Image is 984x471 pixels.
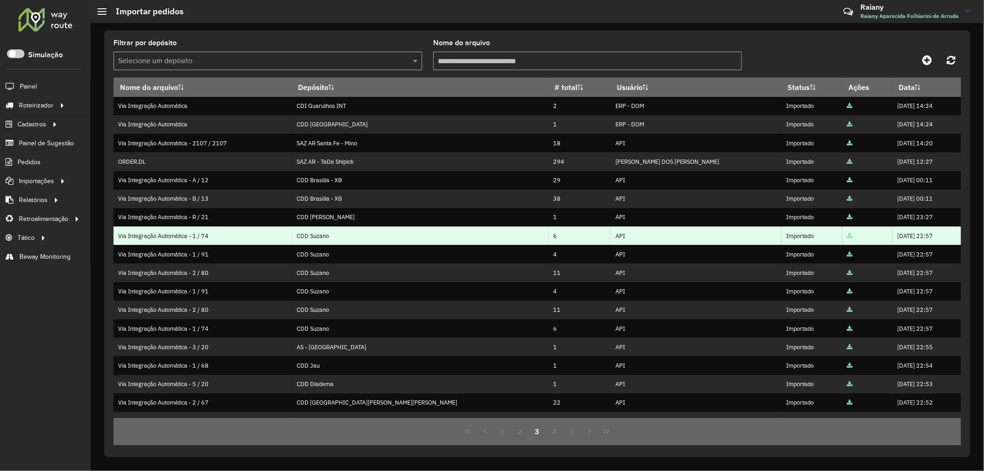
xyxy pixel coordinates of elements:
td: 4 [549,282,611,301]
td: Via Integração Automática - 3 / 20 [113,338,292,356]
td: AS - [GEOGRAPHIC_DATA] [292,338,549,356]
span: Retroalimentação [19,214,68,224]
th: Usuário [610,78,781,97]
td: [DATE] 12:27 [893,152,961,171]
td: ERP - DOM [610,115,781,134]
td: API [610,245,781,263]
td: 22 [549,393,611,412]
td: 6 [549,319,611,338]
td: API [610,412,781,430]
td: Via Integração Automática - 1 / 68 [113,356,292,375]
td: Importado [781,319,842,338]
td: [DATE] 22:52 [893,393,961,412]
button: 2 [511,423,529,440]
span: Cadastros [18,119,46,129]
td: [DATE] 22:57 [893,245,961,263]
td: Importado [781,412,842,430]
td: ORDER.DL [113,152,292,171]
td: Via Integração Automática - 1 / 91 [113,245,292,263]
span: Importações [19,176,54,186]
td: [DATE] 14:24 [893,115,961,134]
a: Arquivo completo [847,102,853,110]
td: Via Integração Automática - A / 8 [113,412,292,430]
td: API [610,393,781,412]
td: CDD Sete Lagoas [292,412,549,430]
td: [DATE] 22:57 [893,227,961,245]
td: 38 [549,190,611,208]
th: Data [893,78,961,97]
a: Arquivo completo [847,139,853,147]
td: Importado [781,375,842,393]
a: Contato Rápido [838,2,858,22]
a: Arquivo completo [847,120,853,128]
td: Via Integração Automática - B / 13 [113,190,292,208]
button: First Page [459,423,477,440]
td: [DATE] 23:27 [893,208,961,227]
td: CDD [GEOGRAPHIC_DATA][PERSON_NAME][PERSON_NAME] [292,393,549,412]
td: CDD Suzano [292,319,549,338]
th: Nome do arquivo [113,78,292,97]
button: Next Page [581,423,598,440]
th: Ações [842,78,893,97]
td: [DATE] 22:54 [893,356,961,375]
td: CDD [PERSON_NAME] [292,208,549,227]
a: Arquivo completo [847,417,853,425]
td: Importado [781,152,842,171]
button: 4 [546,423,563,440]
td: 2 [549,97,611,115]
td: 4 [549,245,611,263]
span: Raiany Aparecida Folhiarini de Arruda [860,12,959,20]
td: [DATE] 00:11 [893,171,961,190]
span: Pedidos [18,157,41,167]
td: Importado [781,134,842,152]
td: SAZ AR - TaDa Shipick [292,152,549,171]
a: Arquivo completo [847,213,853,221]
th: Status [781,78,842,97]
a: Arquivo completo [847,232,853,240]
td: Importado [781,301,842,319]
td: Importado [781,338,842,356]
td: 1 [549,208,611,227]
td: 1 [549,375,611,393]
td: CDD Suzano [292,227,549,245]
a: Arquivo completo [847,158,853,166]
td: Via Integração Automática - 5 / 20 [113,375,292,393]
button: Previous Page [477,423,494,440]
span: Painel [20,82,37,91]
label: Filtrar por depósito [113,37,177,48]
td: CDD Suzano [292,245,549,263]
td: [DATE] 22:57 [893,319,961,338]
a: Arquivo completo [847,306,853,314]
span: Tático [18,233,35,243]
td: Importado [781,171,842,190]
a: Arquivo completo [847,380,853,388]
td: API [610,134,781,152]
td: Via Integração Automática - 1 / 74 [113,319,292,338]
td: API [610,171,781,190]
td: Via Integração Automática - 2 / 80 [113,301,292,319]
td: 1 [549,115,611,134]
td: API [610,301,781,319]
a: Arquivo completo [847,362,853,370]
td: CDD Brasilia - XB [292,171,549,190]
td: Importado [781,245,842,263]
td: CDD Suzano [292,301,549,319]
a: Arquivo completo [847,195,853,203]
td: Importado [781,282,842,301]
td: Via Integração Automática - 2107 / 2107 [113,134,292,152]
td: API [610,375,781,393]
td: [PERSON_NAME] DOS [PERSON_NAME] [610,152,781,171]
a: Arquivo completo [847,399,853,406]
a: Arquivo completo [847,287,853,295]
button: Last Page [598,423,615,440]
td: Importado [781,393,842,412]
td: Importado [781,356,842,375]
a: Arquivo completo [847,325,853,333]
td: Via Integração Automática [113,115,292,134]
button: 1 [494,423,511,440]
button: 3 [529,423,546,440]
td: API [610,282,781,301]
td: CDD Diadema [292,375,549,393]
td: [DATE] 00:11 [893,190,961,208]
td: Importado [781,190,842,208]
